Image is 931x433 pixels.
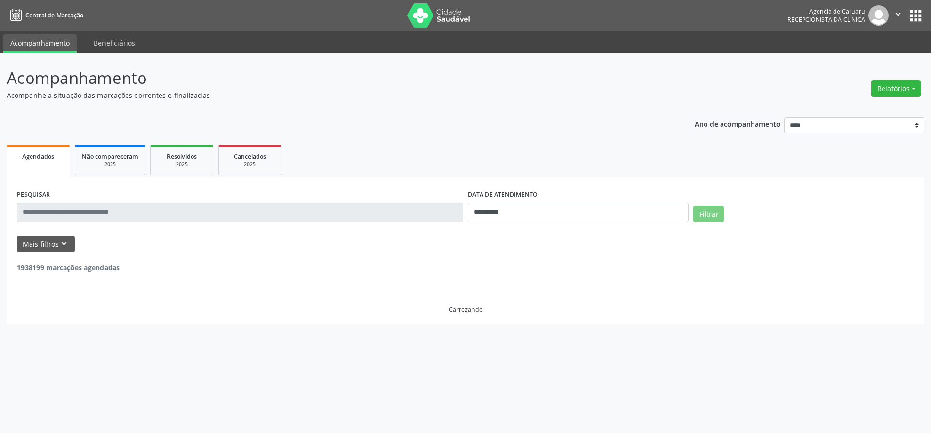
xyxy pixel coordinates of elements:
[225,161,274,168] div: 2025
[907,7,924,24] button: apps
[449,305,482,314] div: Carregando
[7,7,83,23] a: Central de Marcação
[17,188,50,203] label: PESQUISAR
[167,152,197,160] span: Resolvidos
[889,5,907,26] button: 
[25,11,83,19] span: Central de Marcação
[234,152,266,160] span: Cancelados
[695,117,781,129] p: Ano de acompanhamento
[82,152,138,160] span: Não compareceram
[868,5,889,26] img: img
[3,34,77,53] a: Acompanhamento
[871,80,921,97] button: Relatórios
[59,239,69,249] i: keyboard_arrow_down
[158,161,206,168] div: 2025
[22,152,54,160] span: Agendados
[7,66,649,90] p: Acompanhamento
[468,188,538,203] label: DATA DE ATENDIMENTO
[82,161,138,168] div: 2025
[17,263,120,272] strong: 1938199 marcações agendadas
[787,16,865,24] span: Recepcionista da clínica
[893,9,903,19] i: 
[7,90,649,100] p: Acompanhe a situação das marcações correntes e finalizadas
[787,7,865,16] div: Agencia de Caruaru
[17,236,75,253] button: Mais filtroskeyboard_arrow_down
[693,206,724,222] button: Filtrar
[87,34,142,51] a: Beneficiários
